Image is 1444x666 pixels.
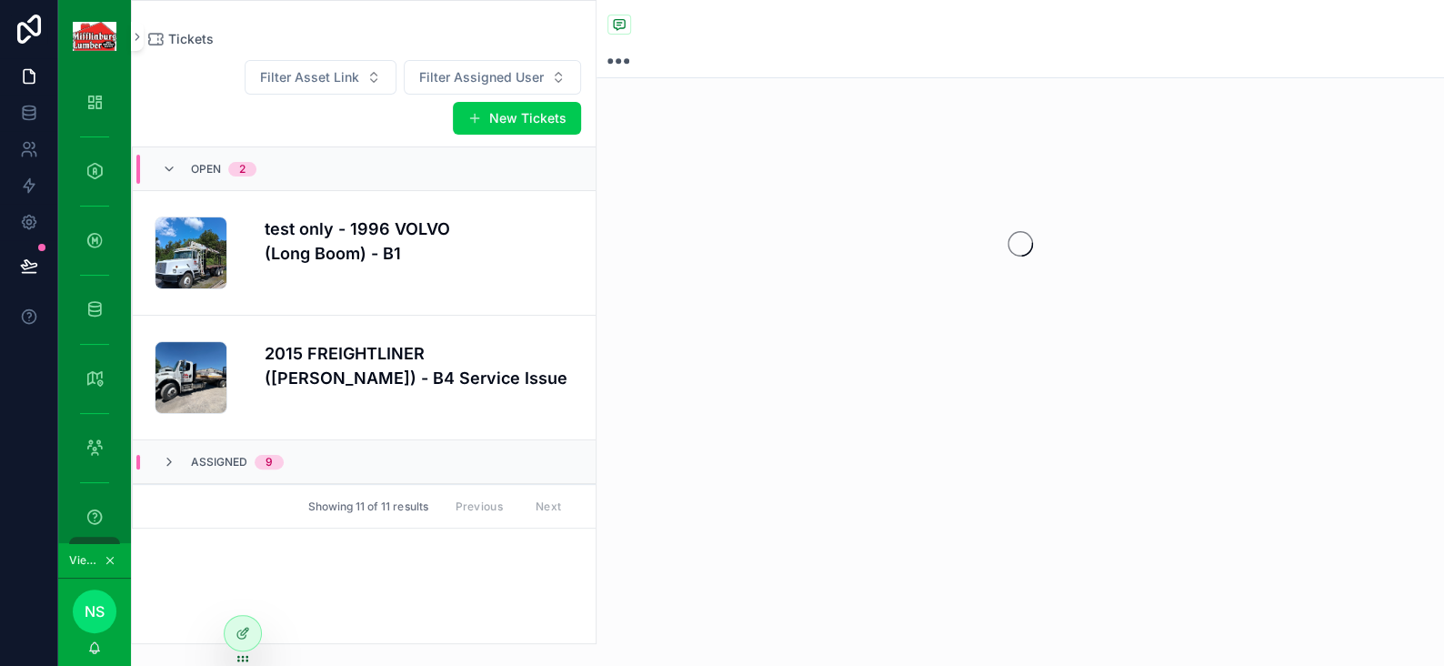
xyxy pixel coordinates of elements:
[404,60,581,95] button: Select Button
[191,162,221,177] span: Open
[191,455,247,469] span: Assigned
[73,22,117,51] img: App logo
[245,60,396,95] button: Select Button
[85,600,105,622] span: NS
[168,30,214,48] span: Tickets
[58,73,131,543] div: scrollable content
[419,68,544,86] span: Filter Assigned User
[133,316,596,440] a: 2015 FREIGHTLINER ([PERSON_NAME]) - B4 Service Issue
[453,102,581,135] button: New Tickets
[265,341,574,390] h4: 2015 FREIGHTLINER ([PERSON_NAME]) - B4 Service Issue
[266,455,273,469] div: 9
[69,553,100,568] span: Viewing as Nate
[260,68,359,86] span: Filter Asset Link
[239,162,246,177] div: 2
[308,499,427,514] span: Showing 11 of 11 results
[265,217,574,266] h4: test only - 1996 VOLVO (Long Boom) - B1
[133,191,596,316] a: test only - 1996 VOLVO (Long Boom) - B1
[146,30,214,48] a: Tickets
